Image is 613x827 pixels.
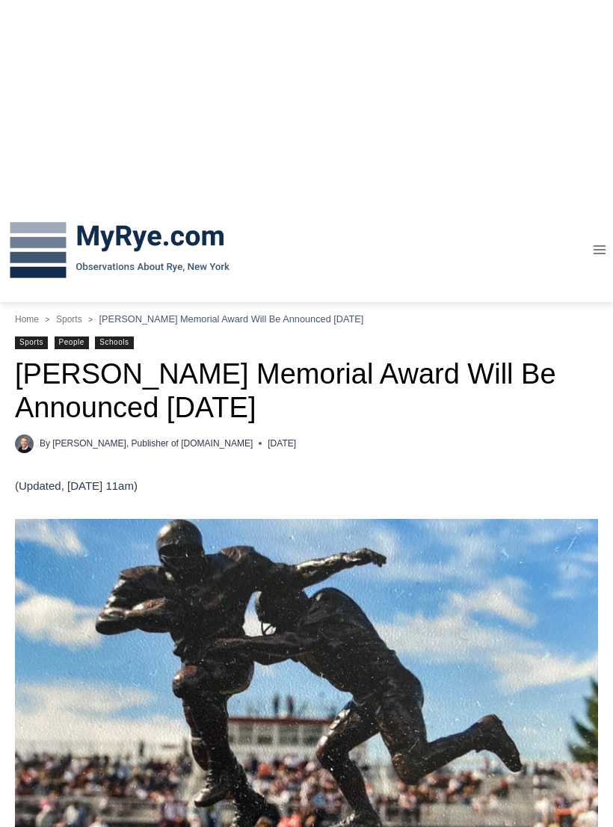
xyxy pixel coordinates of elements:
[52,438,253,449] a: [PERSON_NAME], Publisher of [DOMAIN_NAME]
[15,312,598,327] nav: Breadcrumbs
[15,357,598,425] h1: [PERSON_NAME] Memorial Award Will Be Announced [DATE]
[15,336,48,349] a: Sports
[46,316,50,324] span: >
[15,314,39,325] a: Home
[55,336,89,349] a: People
[15,477,598,495] p: (Updated, [DATE] 11am)
[15,434,34,453] a: Author image
[56,314,82,325] a: Sports
[99,313,364,325] span: [PERSON_NAME] Memorial Award Will Be Announced [DATE]
[95,336,133,349] a: Schools
[268,437,296,451] time: [DATE]
[88,316,93,324] span: >
[585,239,613,262] button: Open menu
[40,437,50,451] span: By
